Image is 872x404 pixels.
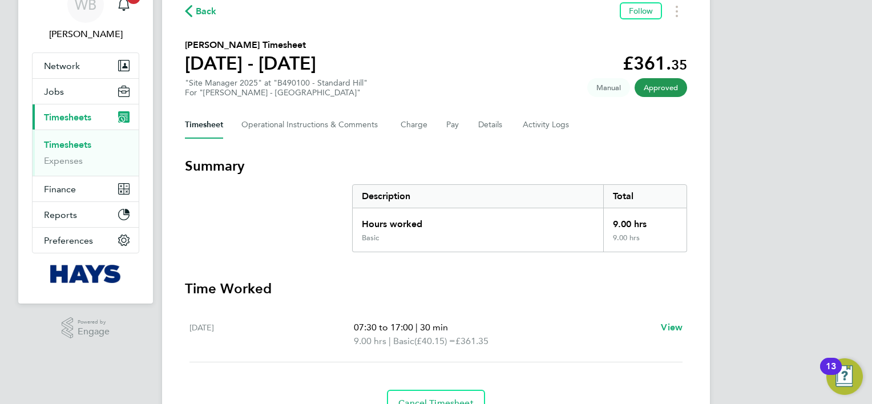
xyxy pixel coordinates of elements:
[354,322,413,333] span: 07:30 to 17:00
[33,202,139,227] button: Reports
[32,265,139,283] a: Go to home page
[44,86,64,97] span: Jobs
[44,235,93,246] span: Preferences
[629,6,653,16] span: Follow
[44,184,76,195] span: Finance
[478,111,504,139] button: Details
[189,321,354,348] div: [DATE]
[185,4,217,18] button: Back
[401,111,428,139] button: Charge
[455,336,489,346] span: £361.35
[352,184,687,252] div: Summary
[353,185,603,208] div: Description
[185,111,223,139] button: Timesheet
[587,78,630,97] span: This timesheet was manually created.
[603,233,687,252] div: 9.00 hrs
[33,79,139,104] button: Jobs
[185,78,368,98] div: "Site Manager 2025" at "B490100 - Standard Hill"
[62,317,110,339] a: Powered byEngage
[185,157,687,175] h3: Summary
[661,322,683,333] span: View
[393,334,414,348] span: Basic
[196,5,217,18] span: Back
[44,139,91,150] a: Timesheets
[33,104,139,130] button: Timesheets
[603,208,687,233] div: 9.00 hrs
[50,265,122,283] img: hays-logo-retina.png
[78,327,110,337] span: Engage
[33,53,139,78] button: Network
[623,52,687,74] app-decimal: £361.
[353,208,603,233] div: Hours worked
[33,130,139,176] div: Timesheets
[241,111,382,139] button: Operational Instructions & Comments
[414,336,455,346] span: (£40.15) =
[389,336,391,346] span: |
[185,88,368,98] div: For "[PERSON_NAME] - [GEOGRAPHIC_DATA]"
[44,155,83,166] a: Expenses
[354,336,386,346] span: 9.00 hrs
[420,322,448,333] span: 30 min
[667,2,687,20] button: Timesheets Menu
[44,60,80,71] span: Network
[44,112,91,123] span: Timesheets
[415,322,418,333] span: |
[185,280,687,298] h3: Time Worked
[635,78,687,97] span: This timesheet has been approved.
[78,317,110,327] span: Powered by
[661,321,683,334] a: View
[523,111,571,139] button: Activity Logs
[32,27,139,41] span: William Brown
[185,38,316,52] h2: [PERSON_NAME] Timesheet
[826,358,863,395] button: Open Resource Center, 13 new notifications
[446,111,460,139] button: Pay
[185,52,316,75] h1: [DATE] - [DATE]
[671,56,687,73] span: 35
[44,209,77,220] span: Reports
[620,2,662,19] button: Follow
[603,185,687,208] div: Total
[826,366,836,381] div: 13
[362,233,379,243] div: Basic
[33,228,139,253] button: Preferences
[33,176,139,201] button: Finance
